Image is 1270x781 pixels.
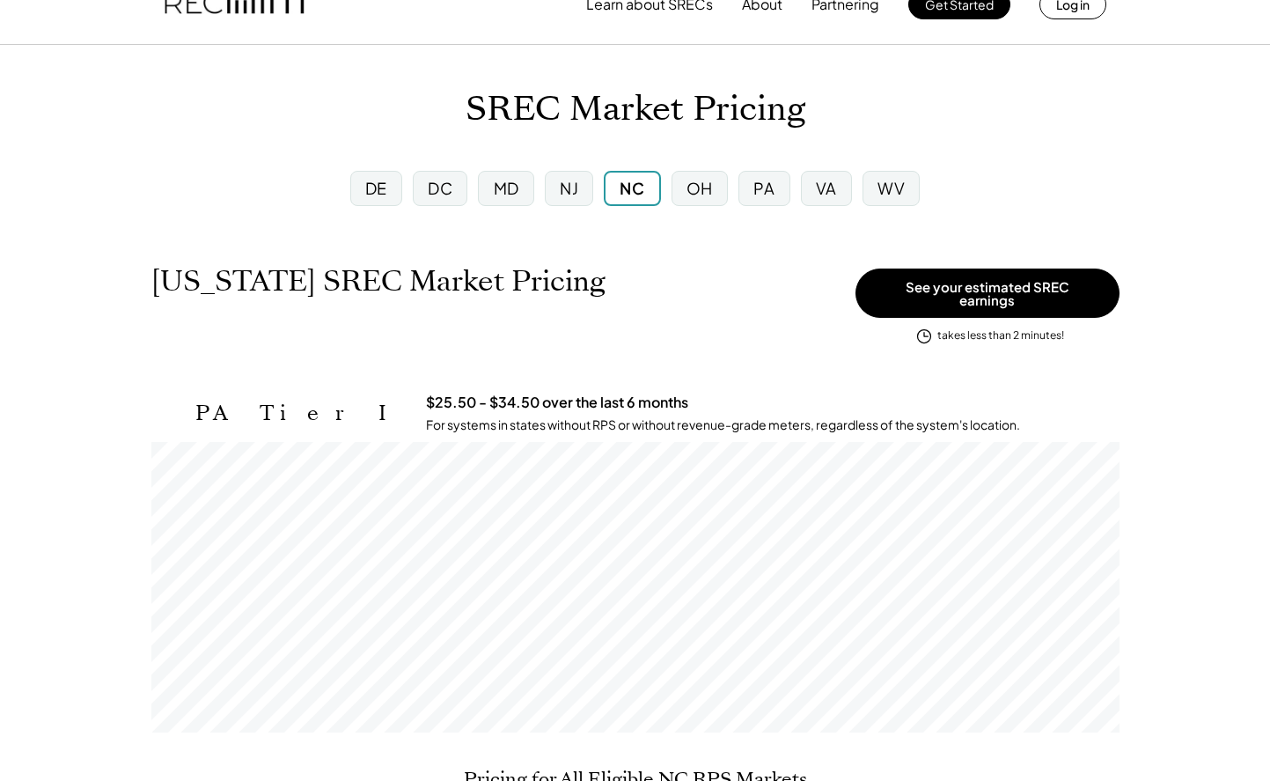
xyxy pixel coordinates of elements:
[494,177,519,199] div: MD
[365,177,387,199] div: DE
[855,269,1120,318] button: See your estimated SREC earnings
[466,89,805,130] h1: SREC Market Pricing
[877,177,905,199] div: WV
[151,264,606,298] h1: [US_STATE] SREC Market Pricing
[560,177,578,199] div: NJ
[816,177,837,199] div: VA
[620,177,644,199] div: NC
[426,394,688,412] h3: $25.50 - $34.50 over the last 6 months
[686,177,713,199] div: OH
[753,177,774,199] div: PA
[426,416,1020,434] div: For systems in states without RPS or without revenue-grade meters, regardless of the system's loc...
[428,177,452,199] div: DC
[937,328,1064,343] div: takes less than 2 minutes!
[195,401,400,426] h2: PA Tier I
